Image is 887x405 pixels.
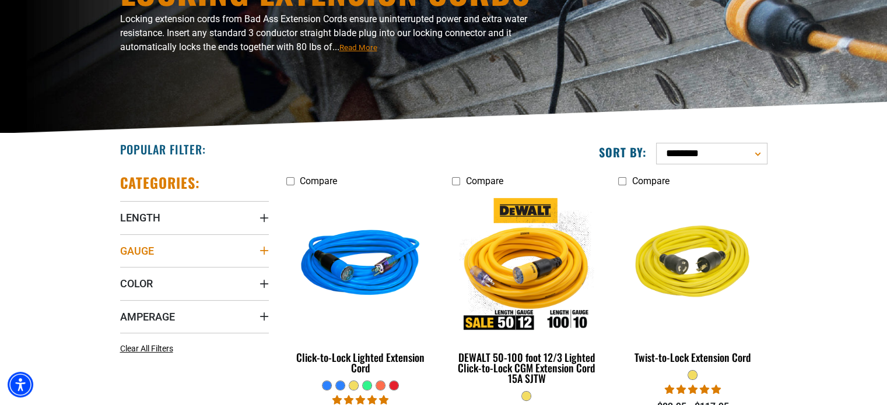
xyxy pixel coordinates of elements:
span: Read More [339,43,377,52]
div: Twist-to-Lock Extension Cord [618,352,767,362]
h2: Popular Filter: [120,142,206,157]
summary: Amperage [120,300,269,333]
span: 5.00 stars [665,384,721,395]
img: DEWALT 50-100 foot 12/3 Lighted Click-to-Lock CGM Extension Cord 15A SJTW [453,198,600,332]
img: blue [287,198,434,332]
div: Click-to-Lock Lighted Extension Cord [286,352,435,373]
label: Sort by: [599,145,647,160]
span: Gauge [120,244,154,258]
span: Color [120,277,153,290]
summary: Length [120,201,269,234]
a: Clear All Filters [120,343,178,355]
span: Amperage [120,310,175,323]
span: Locking extension cords from Bad Ass Extension Cords ensure uninterrupted power and extra water r... [120,13,527,52]
a: DEWALT 50-100 foot 12/3 Lighted Click-to-Lock CGM Extension Cord 15A SJTW DEWALT 50-100 foot 12/3... [452,192,601,390]
span: Compare [632,175,669,186]
a: blue Click-to-Lock Lighted Extension Cord [286,192,435,380]
summary: Color [120,267,269,300]
div: DEWALT 50-100 foot 12/3 Lighted Click-to-Lock CGM Extension Cord 15A SJTW [452,352,601,383]
span: Clear All Filters [120,344,173,353]
img: yellow [619,198,766,332]
span: Length [120,211,160,224]
span: Compare [465,175,503,186]
div: Accessibility Menu [8,372,33,397]
summary: Gauge [120,234,269,267]
a: yellow Twist-to-Lock Extension Cord [618,192,767,369]
h2: Categories: [120,174,201,192]
span: Compare [300,175,337,186]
